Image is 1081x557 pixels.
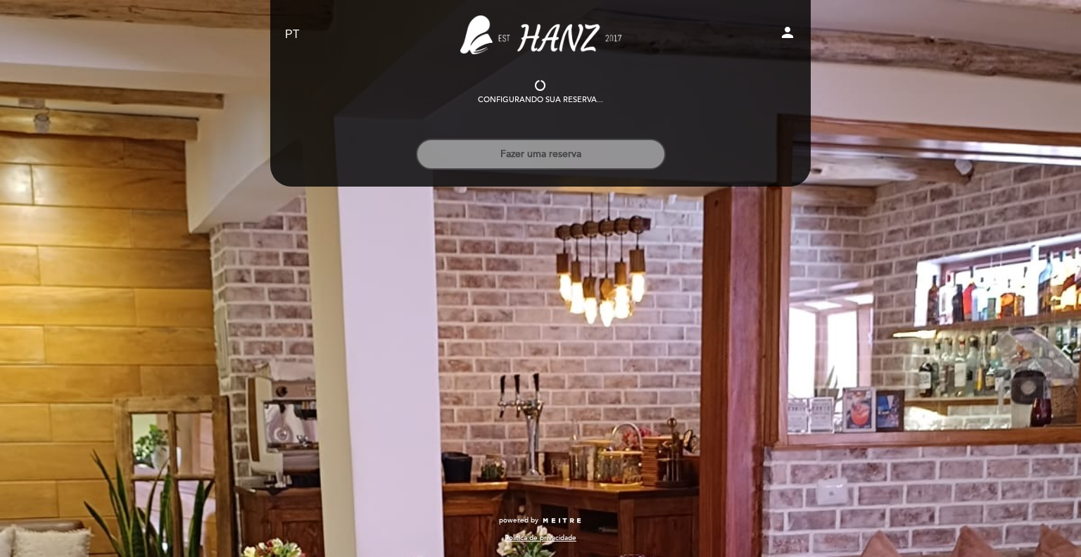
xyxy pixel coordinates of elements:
button: Fazer uma reserva [416,139,666,170]
a: Política de privacidade [505,533,576,543]
a: Hanz Craft Beer & Restaurant [453,15,628,54]
img: MEITRE [542,518,582,525]
div: Configurando sua reserva... [478,94,603,106]
span: powered by [499,515,538,525]
i: person [779,24,796,41]
button: person [779,24,796,46]
a: powered by [499,515,582,525]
